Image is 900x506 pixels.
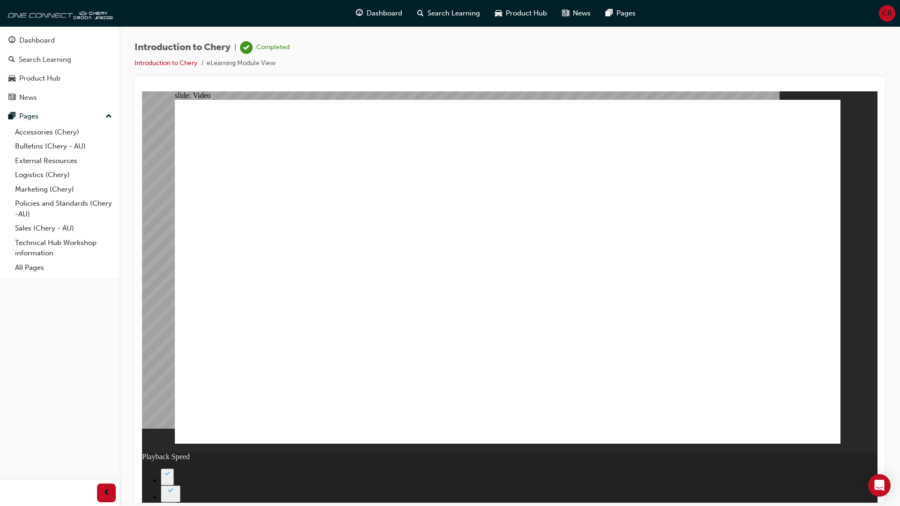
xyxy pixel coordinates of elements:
span: learningRecordVerb_COMPLETE-icon [240,41,253,54]
button: 2 [19,377,32,394]
a: Logistics (Chery) [11,168,116,182]
a: Accessories (Chery) [11,125,116,140]
div: Open Intercom Messenger [868,474,891,497]
a: Dashboard [4,32,116,49]
span: Search Learning [427,8,480,19]
div: 1.75 [22,402,35,409]
a: car-iconProduct Hub [487,4,555,23]
a: All Pages [11,260,116,275]
div: Dashboard [19,35,55,46]
div: 2 [22,386,28,393]
a: Policies and Standards (Chery -AU) [11,196,116,221]
a: Technical Hub Workshop information [11,236,116,260]
span: news-icon [562,7,569,19]
a: Sales (Chery - AU) [11,221,116,236]
span: Pages [616,8,636,19]
button: Pages [4,108,116,125]
span: CR [882,8,892,19]
button: 1.75 [19,394,38,411]
a: Bulletins (Chery - AU) [11,139,116,154]
span: car-icon [8,74,15,83]
a: External Resources [11,154,116,168]
a: search-iconSearch Learning [410,4,487,23]
span: news-icon [8,94,15,102]
a: Marketing (Chery) [11,182,116,197]
div: Product Hub [19,73,60,84]
div: Completed [256,43,290,52]
a: news-iconNews [555,4,598,23]
span: News [573,8,591,19]
span: search-icon [8,56,15,64]
a: News [4,89,116,106]
span: Dashboard [367,8,402,19]
span: prev-icon [103,487,110,499]
button: CR [879,5,895,22]
span: | [234,42,236,53]
div: News [19,92,37,103]
a: Product Hub [4,70,116,87]
span: pages-icon [606,7,613,19]
span: Product Hub [506,8,547,19]
span: Introduction to Chery [135,42,231,53]
a: Introduction to Chery [135,59,197,67]
button: DashboardSearch LearningProduct HubNews [4,30,116,108]
span: guage-icon [356,7,363,19]
div: Search Learning [19,54,71,65]
span: pages-icon [8,112,15,121]
span: car-icon [495,7,502,19]
li: eLearning Module View [207,58,276,69]
div: Pages [19,111,38,122]
span: guage-icon [8,37,15,45]
span: up-icon [105,111,112,123]
button: 1.5 [19,411,35,428]
a: Search Learning [4,51,116,68]
a: guage-iconDashboard [348,4,410,23]
img: oneconnect [5,4,112,22]
a: pages-iconPages [598,4,643,23]
span: search-icon [417,7,424,19]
